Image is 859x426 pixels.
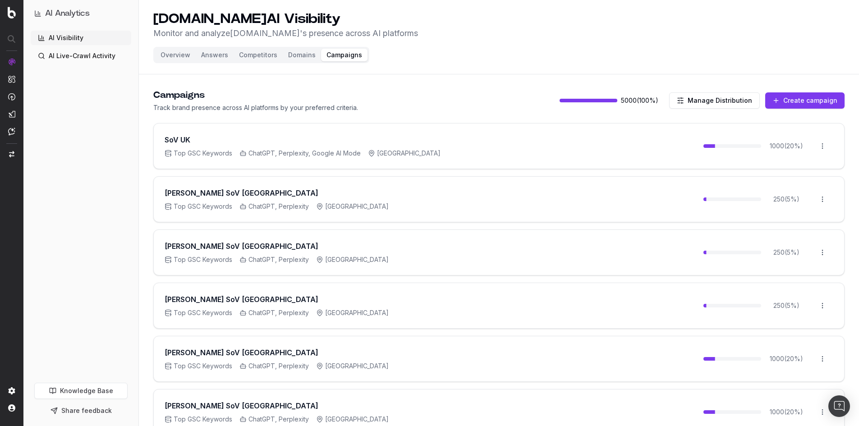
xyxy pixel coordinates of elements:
span: 250 ( 5 %) [765,195,808,204]
img: Studio [8,110,15,118]
a: AI Live-Crawl Activity [31,49,131,63]
h3: [PERSON_NAME] SoV [GEOGRAPHIC_DATA] [165,400,318,411]
span: ChatGPT, Perplexity [239,202,309,211]
h3: [PERSON_NAME] SoV [GEOGRAPHIC_DATA] [165,347,318,358]
span: ChatGPT, Perplexity [239,415,309,424]
button: Competitors [234,49,283,61]
span: Top GSC Keywords [165,202,232,211]
button: Campaigns [321,49,367,61]
p: Monitor and analyze [DOMAIN_NAME] 's presence across AI platforms [153,27,418,40]
span: ChatGPT, Perplexity, Google AI Mode [239,149,361,158]
span: ChatGPT, Perplexity [239,308,309,317]
button: Domains [283,49,321,61]
button: Overview [155,49,196,61]
span: ChatGPT, Perplexity [239,362,309,371]
span: [GEOGRAPHIC_DATA] [316,202,389,211]
img: Activation [8,93,15,101]
img: Intelligence [8,75,15,83]
span: [GEOGRAPHIC_DATA] [316,255,389,264]
h3: [PERSON_NAME] SoV [GEOGRAPHIC_DATA] [165,294,318,305]
button: AI Analytics [34,7,128,20]
img: Botify logo [8,7,16,18]
span: [GEOGRAPHIC_DATA] [316,308,389,317]
span: [GEOGRAPHIC_DATA] [368,149,441,158]
span: Top GSC Keywords [165,149,232,158]
h3: SoV UK [165,134,190,145]
span: Top GSC Keywords [165,308,232,317]
h1: AI Analytics [45,7,90,20]
img: Assist [8,128,15,135]
span: Top GSC Keywords [165,415,232,424]
span: ChatGPT, Perplexity [239,255,309,264]
span: 1000 ( 20 %) [765,354,808,363]
button: Create campaign [765,92,845,109]
h2: Campaigns [153,89,358,101]
button: Answers [196,49,234,61]
span: 5000 ( 100 %) [621,96,658,105]
span: 1000 ( 20 %) [765,142,808,151]
img: Switch project [9,151,14,157]
span: 1000 ( 20 %) [765,408,808,417]
p: Track brand presence across AI platforms by your preferred criteria. [153,103,358,112]
img: Setting [8,387,15,394]
button: Share feedback [34,403,128,419]
a: Knowledge Base [34,383,128,399]
div: Open Intercom Messenger [828,395,850,417]
h1: [DOMAIN_NAME] AI Visibility [153,11,418,27]
h3: [PERSON_NAME] SoV [GEOGRAPHIC_DATA] [165,241,318,252]
a: AI Visibility [31,31,131,45]
h3: [PERSON_NAME] SoV [GEOGRAPHIC_DATA] [165,188,318,198]
span: [GEOGRAPHIC_DATA] [316,415,389,424]
img: My account [8,404,15,412]
span: Top GSC Keywords [165,255,232,264]
span: Top GSC Keywords [165,362,232,371]
span: 250 ( 5 %) [765,301,808,310]
button: Manage Distribution [669,92,760,109]
img: Analytics [8,58,15,65]
span: 250 ( 5 %) [765,248,808,257]
span: [GEOGRAPHIC_DATA] [316,362,389,371]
